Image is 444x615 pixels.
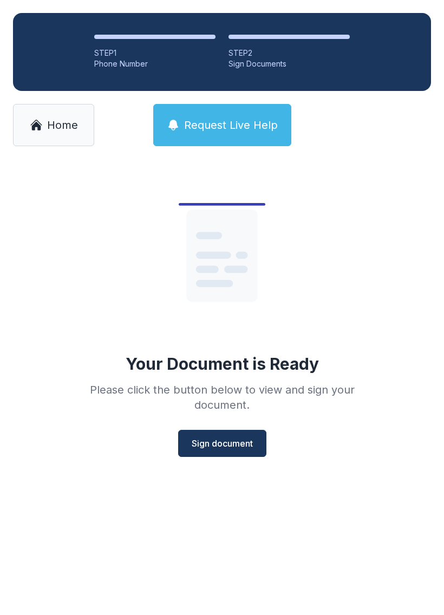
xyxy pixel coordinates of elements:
div: STEP 1 [94,48,216,58]
div: Your Document is Ready [126,354,319,374]
span: Request Live Help [184,117,278,133]
div: Phone Number [94,58,216,69]
span: Home [47,117,78,133]
div: Please click the button below to view and sign your document. [66,382,378,413]
span: Sign document [192,437,253,450]
div: STEP 2 [228,48,350,58]
div: Sign Documents [228,58,350,69]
